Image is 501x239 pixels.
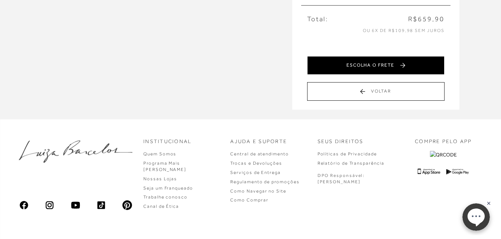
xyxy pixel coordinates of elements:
img: instagram_material_outline [45,200,55,210]
a: Seja um Franqueado [143,185,193,191]
img: Google Play Logo [446,168,469,175]
button: ESCOLHA O FRETE [307,56,445,75]
img: App Store Logo [418,168,440,175]
a: Como Comprar [230,197,268,203]
a: Relatório de Transparência [318,161,384,166]
span: Total: [307,14,328,24]
span: R$659,90 [408,14,445,24]
a: Central de atendimento [230,151,289,156]
a: Quem Somos [143,151,176,156]
a: Programa Mais [PERSON_NAME] [143,161,186,172]
img: tiktok [96,200,107,210]
p: COMPRE PELO APP [415,138,472,145]
img: pinterest_ios_filled [122,200,132,210]
span: ou 6x de R$109,98 sem juros [363,28,445,33]
a: Trabalhe conosco [143,194,188,200]
p: DPO Responsável: [PERSON_NAME] [318,172,365,185]
img: facebook_ios_glyph [19,200,29,210]
a: Políticas de Privacidade [318,151,377,156]
button: Voltar [307,82,445,101]
a: Como Navegar no Site [230,188,286,194]
img: youtube_material_rounded [70,200,81,210]
p: Seus Direitos [318,138,364,145]
p: Institucional [143,138,192,145]
img: luiza-barcelos.png [19,141,132,162]
a: Nossas Lojas [143,176,177,181]
a: Regulamento de promoções [230,179,299,184]
img: QRCODE [430,151,457,159]
a: Serviços de Entrega [230,170,280,175]
a: Canal de Ética [143,204,179,209]
p: Ajuda e Suporte [230,138,287,145]
a: Trocas e Devoluções [230,161,282,166]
